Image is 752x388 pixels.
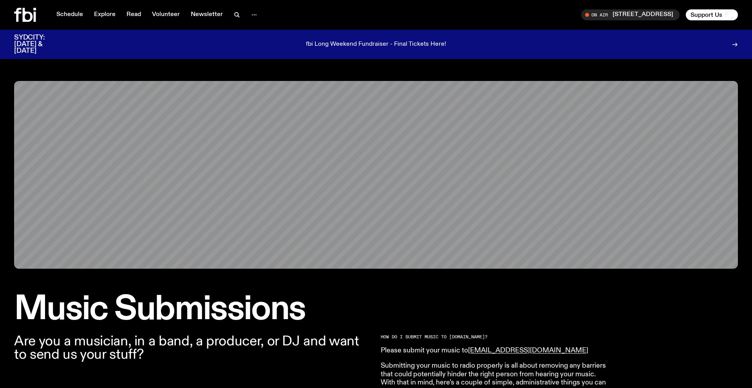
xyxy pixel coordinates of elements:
a: Read [122,9,146,20]
p: fbi Long Weekend Fundraiser - Final Tickets Here! [306,41,446,48]
span: Support Us [691,11,722,18]
button: Support Us [686,9,738,20]
h2: HOW DO I SUBMIT MUSIC TO [DOMAIN_NAME]? [381,335,606,339]
h3: SYDCITY: [DATE] & [DATE] [14,34,64,54]
a: Schedule [52,9,88,20]
h1: Music Submissions [14,294,738,325]
a: Newsletter [186,9,228,20]
a: [EMAIL_ADDRESS][DOMAIN_NAME] [468,347,588,354]
a: Volunteer [147,9,184,20]
p: Are you a musician, in a band, a producer, or DJ and want to send us your stuff? [14,335,371,361]
a: Explore [89,9,120,20]
button: On Air[STREET_ADDRESS] [581,9,680,20]
p: Please submit your music to [381,347,606,355]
